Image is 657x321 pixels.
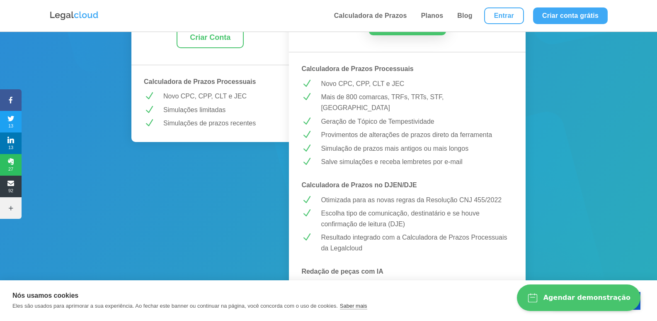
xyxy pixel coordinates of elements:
span: N [144,118,154,128]
span: N [144,91,154,101]
a: Entrar [484,7,524,24]
strong: Nós usamos cookies [12,292,78,299]
strong: Calculadora de Prazos Processuais [301,65,413,72]
p: Novo CPC, CPP, CLT e JEC [163,91,276,102]
span: N [301,130,312,140]
p: Simulações limitadas [163,105,276,115]
span: N [301,92,312,102]
p: Novo CPC, CPP, CLT e JEC [321,78,513,89]
p: Eles são usados para aprimorar a sua experiência. Ao fechar este banner ou continuar na página, v... [12,303,338,309]
img: Logo da Legalcloud [49,10,99,21]
a: Saber mais [340,303,367,309]
span: N [301,78,312,89]
div: Resultado integrado com a Calculadora de Prazos Processuais da Legalcloud [321,232,513,253]
strong: Calculadora de Prazos Processuais [144,78,256,85]
strong: Calculadora de Prazos no DJEN/DJE [301,181,417,189]
p: Simulações de prazos recentes [163,118,276,129]
p: Escolha tipo de comunicação, destinatário e se houve confirmação de leitura (DJE) [321,208,513,229]
p: Provimentos de alterações de prazos direto da ferramenta [321,130,513,140]
span: N [301,157,312,167]
span: N [144,105,154,115]
p: Otimizada para as novas regras da Resolução CNJ 455/2022 [321,195,513,206]
p: Salve simulações e receba lembretes por e-mail [321,157,513,167]
span: N [301,143,312,154]
p: Simulação de prazos mais antigos ou mais longos [321,143,513,154]
span: N [301,208,312,218]
strong: Redação de peças com IA [301,268,383,275]
span: N [301,116,312,127]
p: Mais de 800 comarcas, TRFs, TRTs, STF, [GEOGRAPHIC_DATA] [321,92,513,113]
p: Geração de Tópico de Tempestividade [321,116,513,127]
span: N [301,232,312,243]
span: N [301,195,312,205]
a: Criar Conta [177,27,244,48]
a: Criar conta grátis [533,7,608,24]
